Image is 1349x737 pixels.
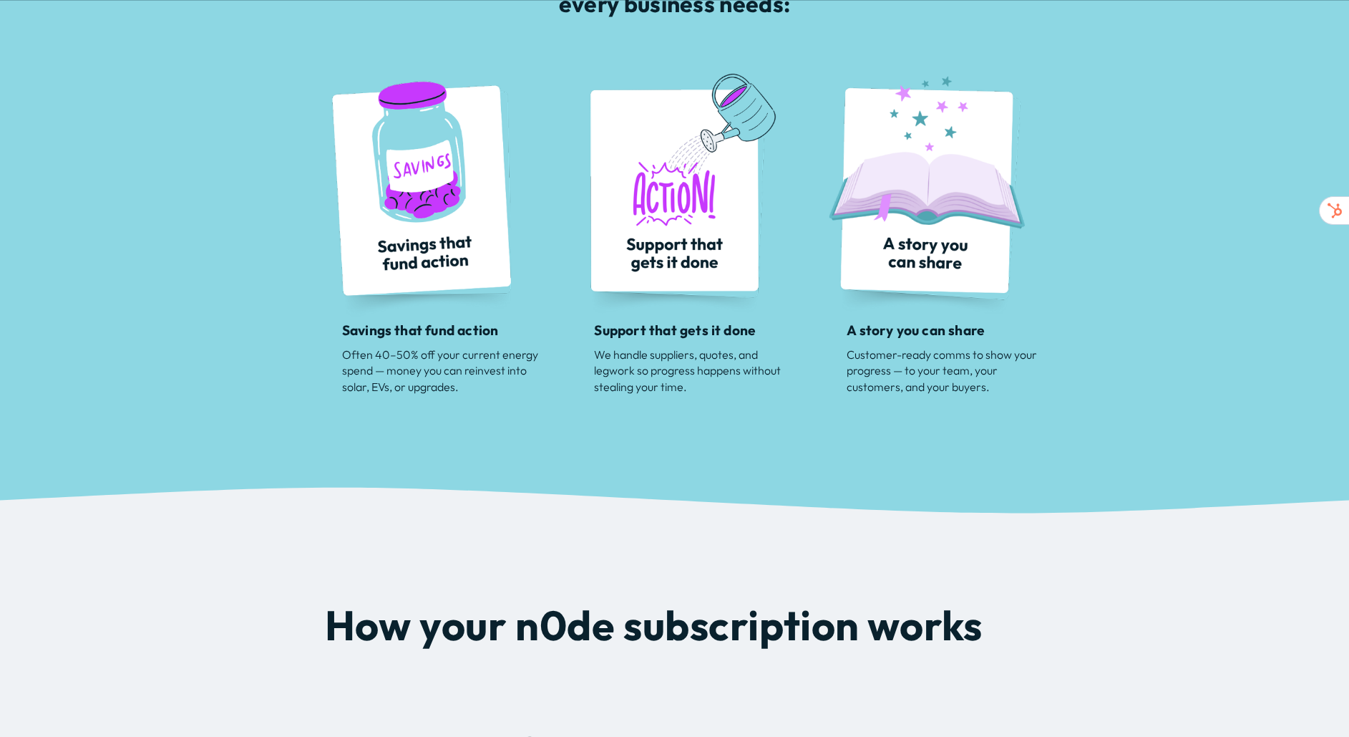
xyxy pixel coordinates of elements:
h2: How your n0de subscription works [215,603,1091,647]
h4: Savings that fund action [342,322,587,339]
p: Often 40–50% off your current energy spend — money you can reinvest into solar, EVs, or upgrades. [342,347,545,395]
p: Customer-ready comms to show your progress — to your team, your customers, and your buyers. [847,347,1049,395]
p: We handle suppliers, quotes, and legwork so progress happens without stealing your time. [594,347,797,395]
h4: A story you can share [847,322,1091,339]
h4: Support that gets it done [594,322,839,339]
